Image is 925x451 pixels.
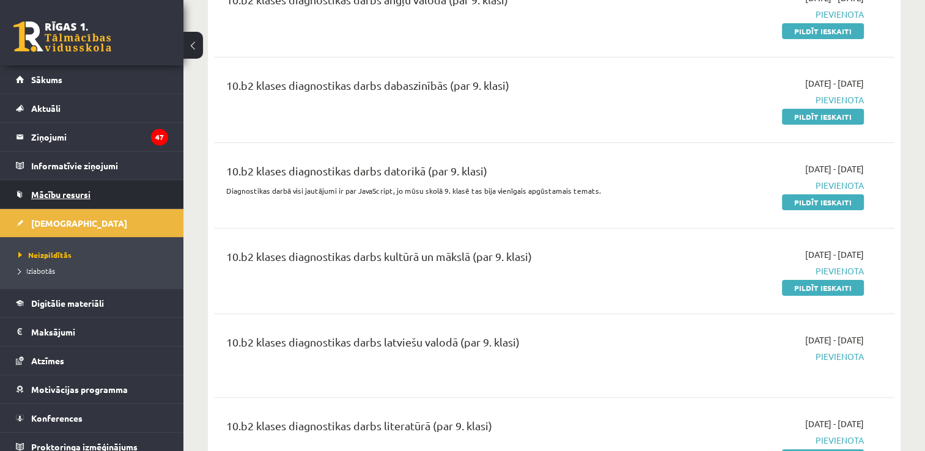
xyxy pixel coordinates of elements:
[226,163,645,185] div: 10.b2 klases diagnostikas darbs datorikā (par 9. klasi)
[16,346,168,375] a: Atzīmes
[805,163,864,175] span: [DATE] - [DATE]
[782,23,864,39] a: Pildīt ieskaiti
[16,289,168,317] a: Digitālie materiāli
[226,334,645,356] div: 10.b2 klases diagnostikas darbs latviešu valodā (par 9. klasi)
[18,250,72,260] span: Neizpildītās
[16,65,168,94] a: Sākums
[226,417,645,440] div: 10.b2 klases diagnostikas darbs literatūrā (par 9. klasi)
[226,77,645,100] div: 10.b2 klases diagnostikas darbs dabaszinībās (par 9. klasi)
[663,350,864,363] span: Pievienota
[16,180,168,208] a: Mācību resursi
[31,355,64,366] span: Atzīmes
[805,334,864,346] span: [DATE] - [DATE]
[782,194,864,210] a: Pildīt ieskaiti
[16,123,168,151] a: Ziņojumi47
[226,185,645,196] p: Diagnostikas darbā visi jautājumi ir par JavaScript, jo mūsu skolā 9. klasē tas bija vienīgais ap...
[805,248,864,261] span: [DATE] - [DATE]
[31,298,104,309] span: Digitālie materiāli
[31,218,127,229] span: [DEMOGRAPHIC_DATA]
[31,384,128,395] span: Motivācijas programma
[18,249,171,260] a: Neizpildītās
[31,152,168,180] legend: Informatīvie ziņojumi
[16,404,168,432] a: Konferences
[31,189,90,200] span: Mācību resursi
[151,129,168,145] i: 47
[663,94,864,106] span: Pievienota
[663,265,864,277] span: Pievienota
[31,74,62,85] span: Sākums
[16,209,168,237] a: [DEMOGRAPHIC_DATA]
[16,94,168,122] a: Aktuāli
[13,21,111,52] a: Rīgas 1. Tālmācības vidusskola
[782,280,864,296] a: Pildīt ieskaiti
[31,413,83,424] span: Konferences
[805,417,864,430] span: [DATE] - [DATE]
[31,123,168,151] legend: Ziņojumi
[226,248,645,271] div: 10.b2 klases diagnostikas darbs kultūrā un mākslā (par 9. klasi)
[18,266,55,276] span: Izlabotās
[782,109,864,125] a: Pildīt ieskaiti
[663,434,864,447] span: Pievienota
[805,77,864,90] span: [DATE] - [DATE]
[663,8,864,21] span: Pievienota
[16,152,168,180] a: Informatīvie ziņojumi
[16,318,168,346] a: Maksājumi
[16,375,168,403] a: Motivācijas programma
[31,103,61,114] span: Aktuāli
[663,179,864,192] span: Pievienota
[18,265,171,276] a: Izlabotās
[31,318,168,346] legend: Maksājumi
